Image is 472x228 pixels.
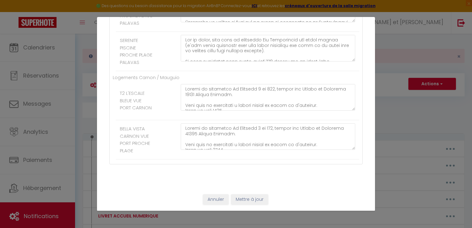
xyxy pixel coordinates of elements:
button: Mettre à jour [231,194,268,205]
label: BELLA VISTA CARNON VUE PORT PROCHE PLAGE [120,125,152,154]
button: Ouvrir le widget de chat LiveChat [5,2,23,21]
label: SERENITE PISCINE PROCHE PLAGE PALAVAS [120,37,152,66]
label: T2 L'ESCALE BLEUE VUE PORT CARNON [120,90,152,112]
label: Logements Carnon / Mauguio [113,74,179,81]
button: Annuler [203,194,229,205]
